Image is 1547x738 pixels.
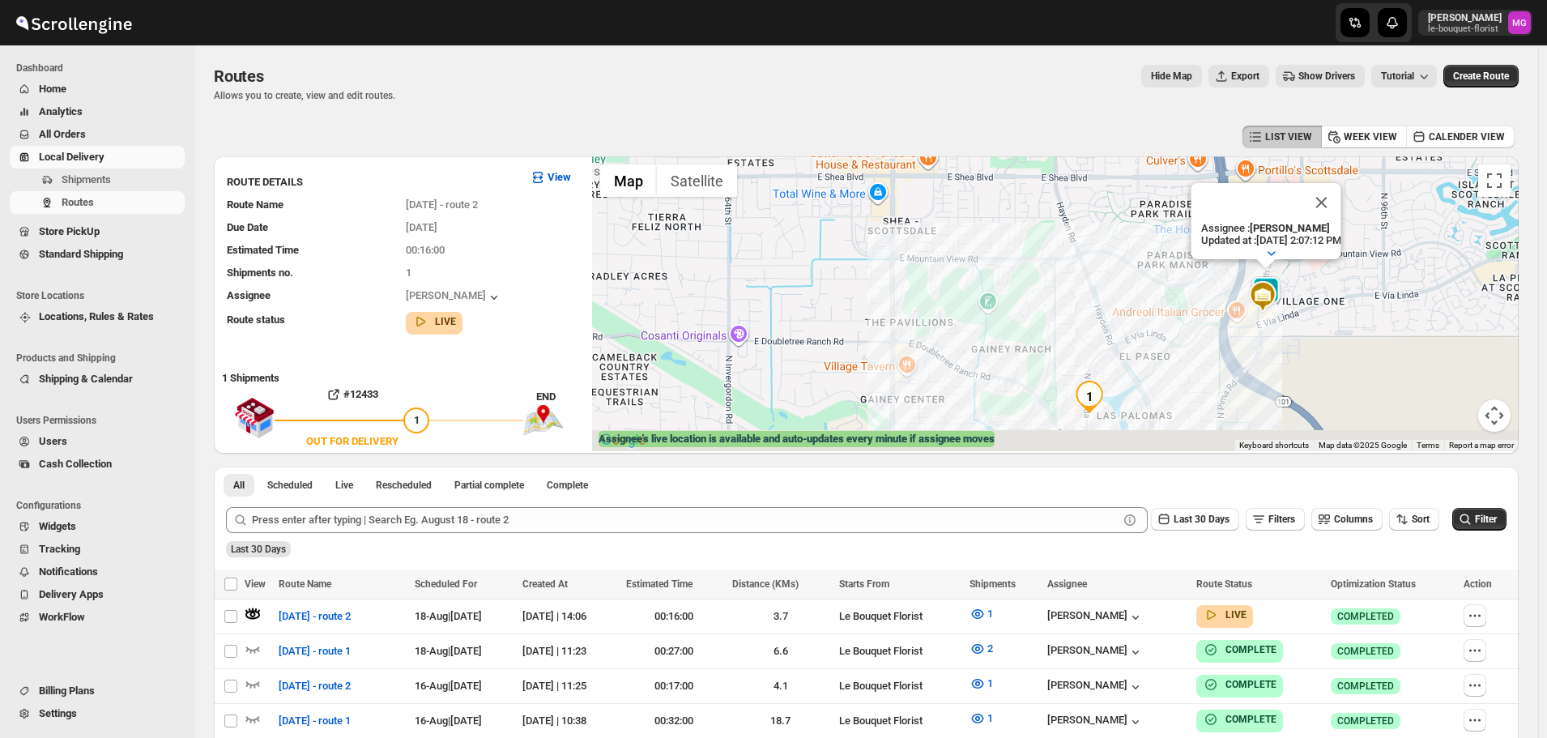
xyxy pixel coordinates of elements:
[227,267,293,279] span: Shipments no.
[39,520,76,532] span: Widgets
[39,611,85,623] span: WorkFlow
[10,191,185,214] button: Routes
[1452,508,1507,531] button: Filter
[970,578,1016,590] span: Shipments
[39,310,154,322] span: Locations, Rules & Rates
[1344,130,1397,143] span: WEEK VIEW
[1047,679,1144,695] div: [PERSON_NAME]
[406,289,502,305] button: [PERSON_NAME]
[1196,578,1252,590] span: Route Status
[1337,680,1394,693] span: COMPLETED
[1246,508,1305,531] button: Filters
[522,578,568,590] span: Created At
[269,604,360,629] button: [DATE] - route 2
[1331,578,1416,590] span: Optimization Status
[39,373,133,385] span: Shipping & Calendar
[10,123,185,146] button: All Orders
[412,314,456,330] button: LIVE
[214,89,395,102] p: Allows you to create, view and edit routes.
[1319,441,1407,450] span: Map data ©2025 Google
[1151,508,1239,531] button: Last 30 Days
[279,713,351,729] span: [DATE] - route 1
[16,499,186,512] span: Configurations
[415,680,482,692] span: 16-Aug | [DATE]
[839,678,960,694] div: Le Bouquet Florist
[1047,609,1144,625] button: [PERSON_NAME]
[1225,609,1247,621] b: LIVE
[62,196,94,208] span: Routes
[547,479,588,492] span: Complete
[987,642,993,655] span: 2
[1389,508,1439,531] button: Sort
[1203,642,1276,658] button: COMPLETE
[987,677,993,689] span: 1
[599,431,995,447] label: Assignee's live location is available and auto-updates every minute if assignee moves
[1225,644,1276,655] b: COMPLETE
[1231,70,1259,83] span: Export
[279,608,351,625] span: [DATE] - route 2
[224,474,254,497] button: All routes
[1201,222,1341,234] p: Assignee :
[227,244,299,256] span: Estimated Time
[732,608,829,625] div: 3.7
[1265,130,1312,143] span: LIST VIEW
[626,678,723,694] div: 00:17:00
[657,164,737,197] button: Show satellite imagery
[1412,514,1430,525] span: Sort
[523,405,564,436] img: trip_end.png
[415,610,482,622] span: 18-Aug | [DATE]
[1047,714,1144,730] button: [PERSON_NAME]
[548,171,571,183] b: View
[960,671,1003,697] button: 1
[16,352,186,365] span: Products and Shipping
[39,588,104,600] span: Delivery Apps
[39,83,66,95] span: Home
[227,314,285,326] span: Route status
[1337,645,1394,658] span: COMPLETED
[10,606,185,629] button: WorkFlow
[275,382,429,407] button: #12433
[435,316,456,327] b: LIVE
[1428,24,1502,34] p: le-bouquet-florist
[214,66,264,86] span: Routes
[626,578,693,590] span: Estimated Time
[960,706,1003,732] button: 1
[10,680,185,702] button: Billing Plans
[1337,610,1394,623] span: COMPLETED
[39,458,112,470] span: Cash Collection
[1449,441,1514,450] a: Report a map error
[252,507,1119,533] input: Press enter after typing | Search Eg. August 18 - route 2
[1073,381,1106,413] div: 1
[10,100,185,123] button: Analytics
[1225,714,1276,725] b: COMPLETE
[16,414,186,427] span: Users Permissions
[626,608,723,625] div: 00:16:00
[39,151,104,163] span: Local Delivery
[39,707,77,719] span: Settings
[1311,508,1383,531] button: Columns
[1478,399,1511,432] button: Map camera controls
[10,538,185,561] button: Tracking
[626,643,723,659] div: 00:27:00
[960,601,1003,627] button: 1
[227,174,517,190] h3: ROUTE DETAILS
[1225,679,1276,690] b: COMPLETE
[987,608,993,620] span: 1
[522,643,616,659] div: [DATE] | 11:23
[279,643,351,659] span: [DATE] - route 1
[269,708,360,734] button: [DATE] - route 1
[1478,164,1511,197] button: Toggle fullscreen view
[269,673,360,699] button: [DATE] - route 2
[279,578,331,590] span: Route Name
[415,645,482,657] span: 18-Aug | [DATE]
[1276,65,1365,87] button: Show Drivers
[1203,676,1276,693] button: COMPLETE
[1047,644,1144,660] button: [PERSON_NAME]
[13,2,134,43] img: ScrollEngine
[1242,126,1322,148] button: LIST VIEW
[522,608,616,625] div: [DATE] | 14:06
[522,713,616,729] div: [DATE] | 10:38
[227,198,283,211] span: Route Name
[335,479,353,492] span: Live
